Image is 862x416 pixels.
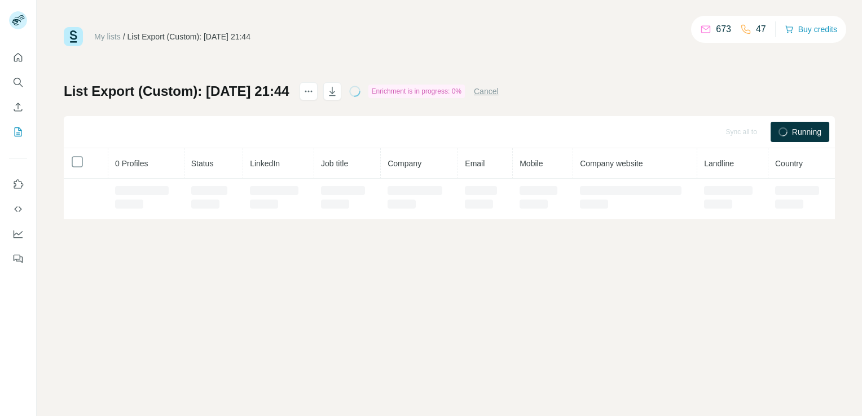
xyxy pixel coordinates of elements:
[9,199,27,219] button: Use Surfe API
[94,32,121,41] a: My lists
[321,159,348,168] span: Job title
[9,72,27,92] button: Search
[191,159,214,168] span: Status
[792,126,821,138] span: Running
[368,85,465,98] div: Enrichment is in progress: 0%
[250,159,280,168] span: LinkedIn
[785,21,837,37] button: Buy credits
[127,31,250,42] div: List Export (Custom): [DATE] 21:44
[580,159,643,168] span: Company website
[64,82,289,100] h1: List Export (Custom): [DATE] 21:44
[9,224,27,244] button: Dashboard
[775,159,803,168] span: Country
[9,174,27,194] button: Use Surfe on LinkedIn
[115,159,148,168] span: 0 Profiles
[300,82,318,100] button: actions
[9,47,27,68] button: Quick start
[520,159,543,168] span: Mobile
[9,249,27,269] button: Feedback
[716,23,731,36] p: 673
[388,159,421,168] span: Company
[123,31,125,42] li: /
[756,23,766,36] p: 47
[704,159,734,168] span: Landline
[9,97,27,117] button: Enrich CSV
[474,86,499,97] button: Cancel
[64,27,83,46] img: Surfe Logo
[465,159,485,168] span: Email
[9,122,27,142] button: My lists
